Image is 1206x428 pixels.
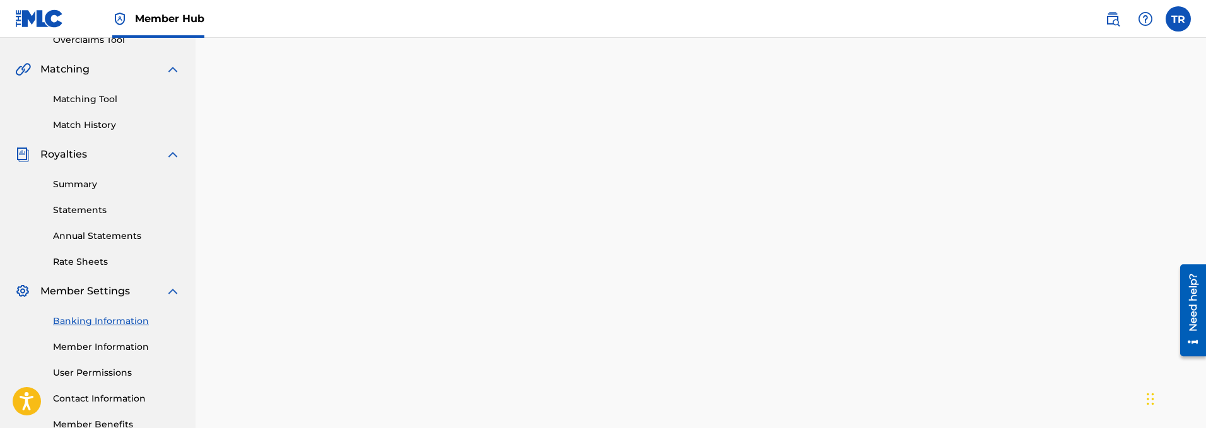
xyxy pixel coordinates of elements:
img: search [1105,11,1120,26]
div: Drag [1147,380,1154,418]
img: expand [165,62,180,77]
img: Matching [15,62,31,77]
a: Overclaims Tool [53,33,180,47]
img: expand [165,284,180,299]
iframe: Chat Widget [1143,367,1206,428]
a: Summary [53,178,180,191]
a: Annual Statements [53,229,180,243]
a: Public Search [1100,6,1125,32]
a: Statements [53,204,180,217]
a: Match History [53,119,180,132]
a: Banking Information [53,315,180,328]
a: Member Information [53,340,180,354]
img: Top Rightsholder [112,11,127,26]
a: User Permissions [53,366,180,379]
span: Matching [40,62,90,77]
span: Royalties [40,147,87,162]
img: expand [165,147,180,162]
a: Contact Information [53,392,180,405]
a: Matching Tool [53,93,180,106]
img: help [1138,11,1153,26]
div: User Menu [1166,6,1191,32]
div: Help [1133,6,1158,32]
img: MLC Logo [15,9,64,28]
span: Member Hub [135,11,204,26]
span: Member Settings [40,284,130,299]
iframe: Resource Center [1171,258,1206,363]
a: Rate Sheets [53,255,180,269]
img: Member Settings [15,284,30,299]
img: Royalties [15,147,30,162]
